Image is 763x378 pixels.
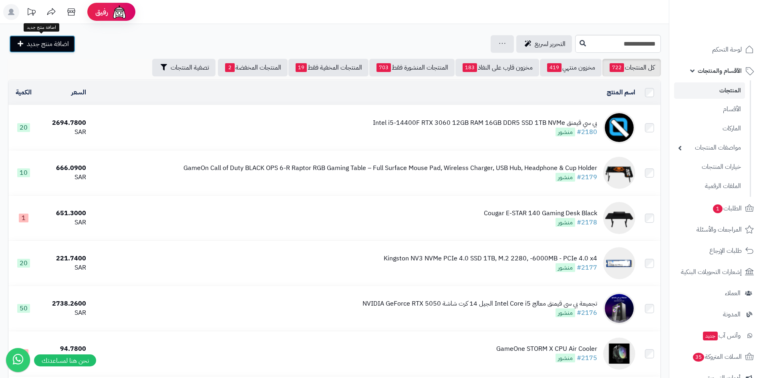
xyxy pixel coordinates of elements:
span: جديد [703,332,718,340]
a: مخزون قارب على النفاذ183 [455,59,539,76]
span: 703 [376,63,391,72]
a: المدونة [674,305,758,324]
div: اضافة منتج جديد [24,23,59,32]
a: المنتجات المخفية فقط19 [288,59,368,76]
a: الكمية [16,88,32,97]
a: مواصفات المنتجات [674,139,745,156]
a: #2175 [577,353,597,363]
span: الطلبات [712,203,742,214]
div: Cougar E-STAR 140 Gaming Desk Black [484,209,597,218]
a: الأقسام [674,101,745,118]
a: الطلبات1 [674,199,758,218]
span: 183 [463,63,477,72]
img: Cougar E-STAR 140 Gaming Desk Black [603,202,635,234]
img: logo-2.png [709,14,755,31]
span: منشور [556,263,575,272]
span: لوحة التحكم [712,44,742,55]
a: المراجعات والأسئلة [674,220,758,239]
img: بي سي قيمنق Intel i5-14400F RTX 3060 12GB RAM 16GB DDR5 SSD 1TB NVMe [603,112,635,144]
span: 2 [225,63,235,72]
img: Kingston NV3 NVMe PCIe 4.0 SSD 1TB, M.2 2280, -6000MB - PCIe 4.0 x4 [603,247,635,279]
a: اضافة منتج جديد [9,35,75,53]
div: 94.7800 [42,344,86,354]
span: وآتس آب [702,330,741,341]
div: SAR [42,218,86,227]
a: المنتجات المخفضة2 [218,59,288,76]
a: #2176 [577,308,597,318]
span: الأقسام والمنتجات [698,65,742,76]
span: منشور [556,218,575,227]
span: اضافة منتج جديد [27,39,69,49]
a: الملفات الرقمية [674,178,745,195]
a: التحرير لسريع [516,35,572,53]
div: 2738.2600 [42,299,86,308]
a: وآتس آبجديد [674,326,758,345]
span: 20 [17,259,30,268]
div: GameOn Call of Duty BLACK OPS 6-R Raptor RGB Gaming Table – Full Surface Mouse Pad, Wireless Char... [183,164,597,173]
div: SAR [42,173,86,182]
span: 1 [713,204,723,213]
a: كل المنتجات722 [602,59,661,76]
a: الماركات [674,120,745,137]
a: #2180 [577,127,597,137]
button: تصفية المنتجات [152,59,215,76]
a: السعر [71,88,86,97]
span: التحرير لسريع [535,39,566,49]
span: رفيق [95,7,108,17]
span: طلبات الإرجاع [709,245,742,256]
span: تصفية المنتجات [171,63,209,72]
a: السلات المتروكة35 [674,347,758,366]
img: GameOne STORM X CPU Air Cooler [603,338,635,370]
div: تجميعة بي سي قيمنق معالج Intel Core i5 الجيل 14 كرت شاشة NVIDIA GeForce RTX 5050 [362,299,597,308]
a: إشعارات التحويلات البنكية [674,262,758,282]
span: 722 [610,63,624,72]
span: السلات المتروكة [692,351,742,362]
div: 651.3000 [42,209,86,218]
span: منشور [556,354,575,362]
span: 20 [17,123,30,132]
img: ai-face.png [111,4,127,20]
span: 19 [296,63,307,72]
a: العملاء [674,284,758,303]
a: #2178 [577,218,597,227]
div: Kingston NV3 NVMe PCIe 4.0 SSD 1TB, M.2 2280, -6000MB - PCIe 4.0 x4 [384,254,597,263]
span: المراجعات والأسئلة [697,224,742,235]
img: GameOn Call of Duty BLACK OPS 6-R Raptor RGB Gaming Table – Full Surface Mouse Pad, Wireless Char... [603,157,635,189]
div: SAR [42,128,86,137]
div: SAR [42,308,86,318]
div: 666.0900 [42,164,86,173]
span: 50 [17,304,30,313]
span: إشعارات التحويلات البنكية [681,266,742,278]
span: 35 [693,352,705,362]
a: المنتجات [674,82,745,99]
span: المدونة [723,309,741,320]
a: #2179 [577,172,597,182]
div: 2694.7800 [42,118,86,128]
a: #2177 [577,263,597,272]
a: خيارات المنتجات [674,158,745,176]
span: منشور [556,173,575,182]
a: طلبات الإرجاع [674,241,758,260]
span: العملاء [725,288,741,299]
span: منشور [556,128,575,136]
div: SAR [42,354,86,363]
div: 221.7400 [42,254,86,263]
a: تحديثات المنصة [21,4,41,22]
a: لوحة التحكم [674,40,758,59]
a: المنتجات المنشورة فقط703 [369,59,455,76]
a: مخزون منتهي419 [540,59,602,76]
span: 10 [17,168,30,177]
img: تجميعة بي سي قيمنق معالج Intel Core i5 الجيل 14 كرت شاشة NVIDIA GeForce RTX 5050 [603,292,635,324]
div: GameOne STORM X CPU Air Cooler [496,344,597,354]
span: 419 [547,63,562,72]
span: منشور [556,308,575,317]
div: SAR [42,263,86,272]
a: اسم المنتج [607,88,635,97]
div: بي سي قيمنق Intel i5-14400F RTX 3060 12GB RAM 16GB DDR5 SSD 1TB NVMe [373,118,597,128]
span: 1 [19,214,28,222]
